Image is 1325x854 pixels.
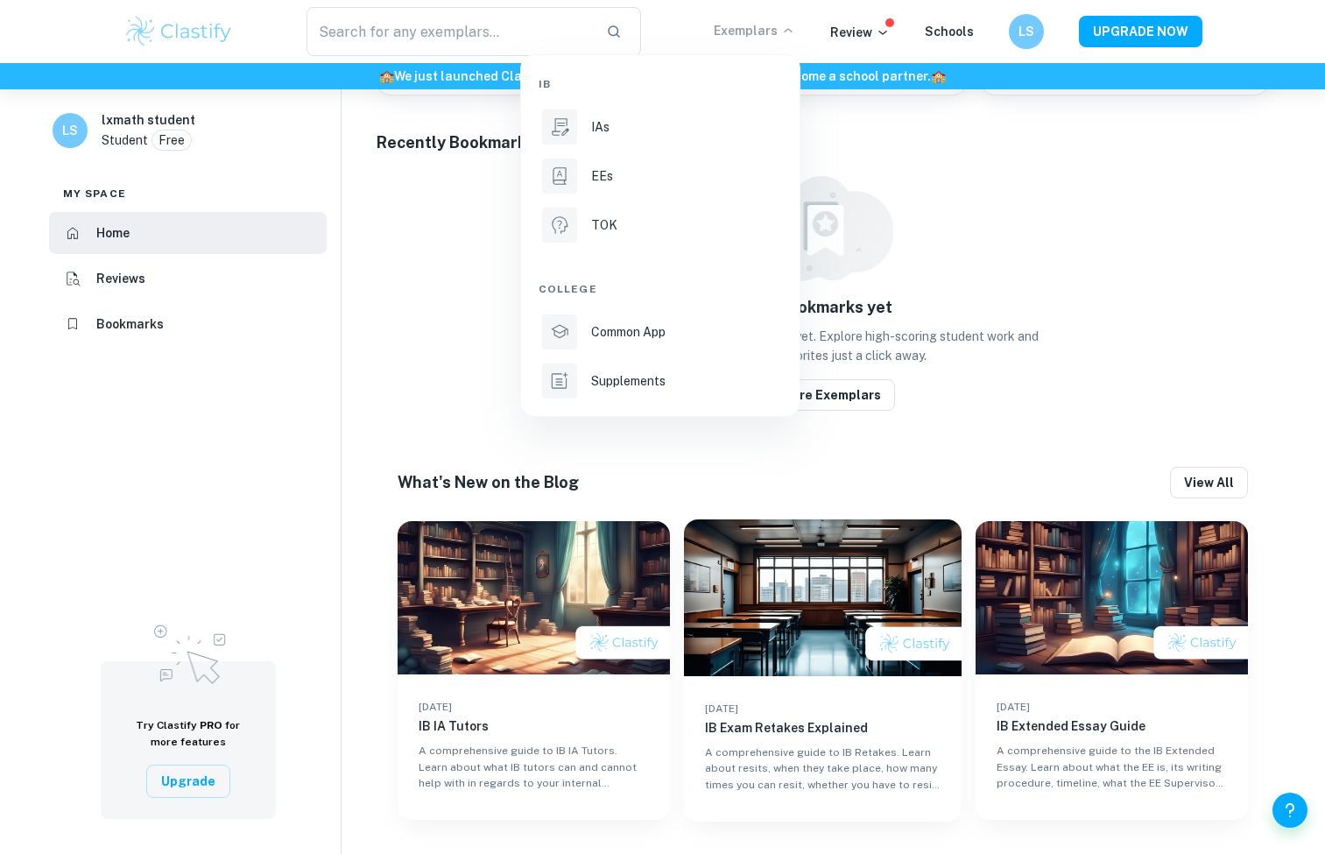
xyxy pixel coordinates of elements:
p: Common App [591,322,666,342]
p: TOK [591,215,617,235]
a: Common App [539,311,782,353]
a: Supplements [539,360,782,402]
a: TOK [539,204,782,246]
p: IAs [591,117,610,137]
span: College [539,281,597,297]
a: EEs [539,155,782,197]
p: EEs [591,166,613,186]
span: IB [539,76,551,92]
p: Supplements [591,371,666,391]
a: IAs [539,106,782,148]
